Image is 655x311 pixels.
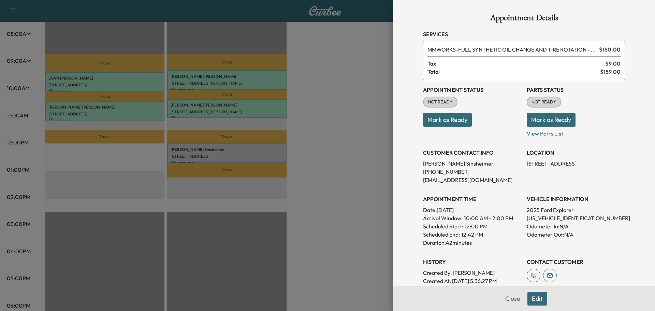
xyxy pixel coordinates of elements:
p: [PHONE_NUMBER] [423,168,521,176]
p: Created At : [DATE] 5:36:27 PM [423,277,521,285]
h3: Appointment Status [423,86,521,94]
p: [PERSON_NAME] Sinsheimer [423,159,521,168]
p: Arrival Window: [423,214,521,222]
h3: CUSTOMER CONTACT INFO [423,149,521,157]
h3: Parts Status [527,86,625,94]
p: 12:00 PM [465,222,487,230]
span: $ 159.00 [600,68,621,76]
span: Tax [427,59,605,68]
span: FULL SYNTHETIC OIL CHANGE AND TIRE ROTATION - WORKS PACKAGE [427,45,596,54]
h3: Services [423,30,625,38]
h3: History [423,258,521,266]
p: 2025 Ford Explorer [527,206,625,214]
h3: CONTACT CUSTOMER [527,258,625,266]
span: 10:00 AM - 2:00 PM [464,214,513,222]
button: Mark as Ready [527,113,576,127]
span: NOT READY [424,99,457,105]
h3: LOCATION [527,149,625,157]
p: Scheduled End: [423,230,460,239]
p: [STREET_ADDRESS] [527,159,625,168]
p: Duration: 42 minutes [423,239,521,247]
button: Close [501,292,525,306]
p: Odometer In: N/A [527,222,625,230]
h3: VEHICLE INFORMATION [527,195,625,203]
h3: APPOINTMENT TIME [423,195,521,203]
span: NOT READY [527,99,561,105]
p: [US_VEHICLE_IDENTIFICATION_NUMBER] [527,214,625,222]
span: Total [427,68,600,76]
p: 12:42 PM [461,230,483,239]
button: Edit [527,292,547,306]
button: Mark as Ready [423,113,472,127]
h1: Appointment Details [423,14,625,25]
p: Created By : [PERSON_NAME] [423,269,521,277]
p: Date: [DATE] [423,206,521,214]
p: View Parts List [527,127,625,138]
p: Odometer Out: N/A [527,230,625,239]
span: $ 9.00 [605,59,621,68]
span: $ 150.00 [599,45,621,54]
p: Scheduled Start: [423,222,463,230]
p: [EMAIL_ADDRESS][DOMAIN_NAME] [423,176,521,184]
